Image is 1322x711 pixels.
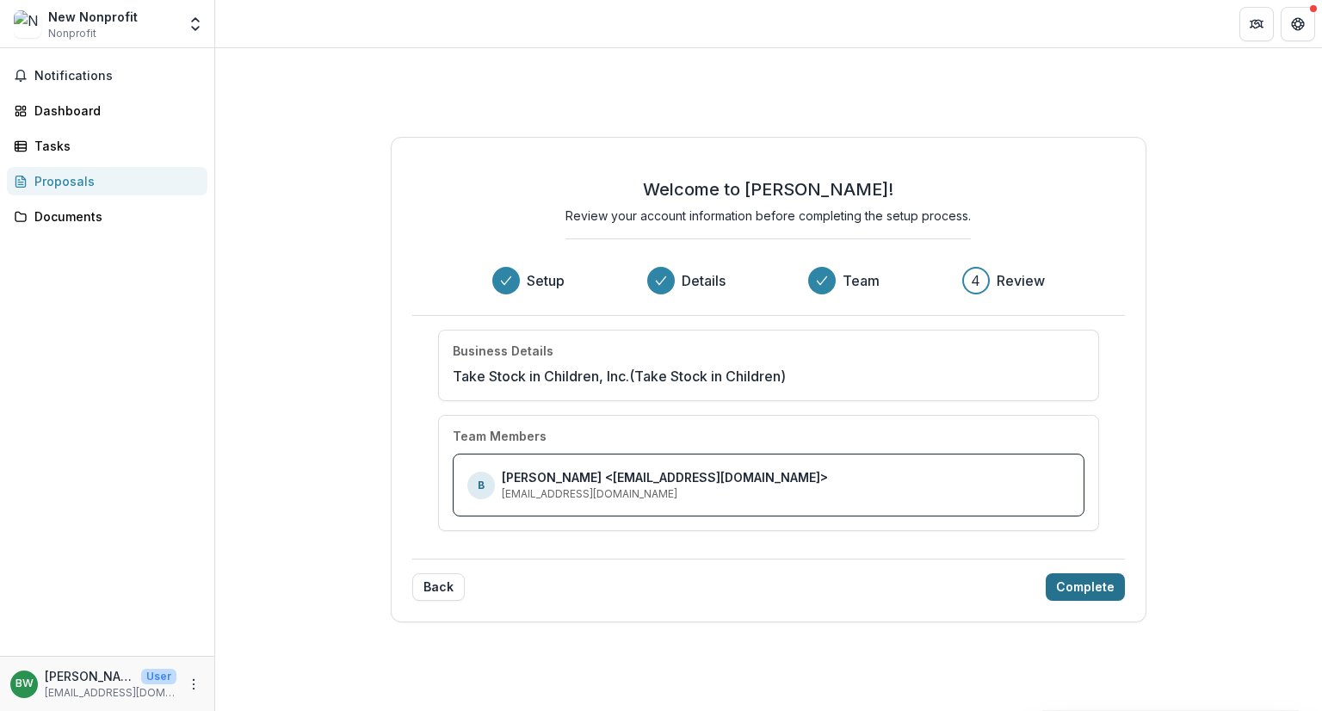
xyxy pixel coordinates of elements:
div: 4 [971,270,980,291]
button: Complete [1046,573,1125,601]
div: Dashboard [34,102,194,120]
h3: Team [843,270,880,291]
a: Documents [7,202,207,231]
button: Open entity switcher [183,7,207,41]
button: Back [412,573,465,601]
a: Proposals [7,167,207,195]
h3: Details [682,270,726,291]
h4: Team Members [453,430,547,444]
div: Tasks [34,137,194,155]
p: User [141,669,176,684]
div: Progress [492,267,1045,294]
p: [EMAIL_ADDRESS][DOMAIN_NAME] [502,486,677,502]
p: Take Stock in Children, Inc. (Take Stock in Children) [453,366,786,386]
button: Partners [1239,7,1274,41]
a: Dashboard [7,96,207,125]
div: Documents [34,207,194,226]
div: Breanna Wagner [15,678,34,689]
span: Notifications [34,69,201,83]
p: [PERSON_NAME] [45,667,134,685]
div: New Nonprofit [48,8,138,26]
h4: Business Details [453,344,553,359]
span: Nonprofit [48,26,96,41]
div: Proposals [34,172,194,190]
button: Get Help [1281,7,1315,41]
p: Review your account information before completing the setup process. [565,207,971,225]
p: [PERSON_NAME] <[EMAIL_ADDRESS][DOMAIN_NAME]> [502,468,828,486]
p: [EMAIL_ADDRESS][DOMAIN_NAME] [45,685,176,701]
button: More [183,674,204,695]
a: Tasks [7,132,207,160]
button: Notifications [7,62,207,90]
h3: Review [997,270,1045,291]
p: B [478,478,485,493]
img: New Nonprofit [14,10,41,38]
h3: Setup [527,270,565,291]
h2: Welcome to [PERSON_NAME]! [643,179,893,200]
